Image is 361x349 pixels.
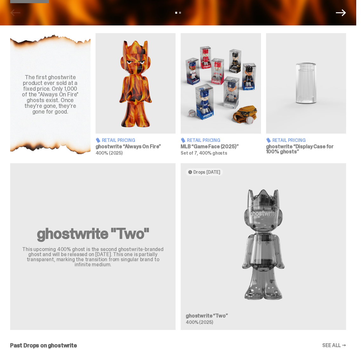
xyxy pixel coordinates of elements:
[266,33,346,134] img: Display Case for 100% ghosts
[186,319,213,325] span: 400% (2025)
[181,150,227,156] span: Set of 7, 400% ghosts
[96,144,176,149] h3: ghostwrite “Always On Fire”
[179,12,181,14] button: View slide 2
[181,144,261,149] h3: MLB “Game Face (2025)”
[18,74,83,115] div: The first ghostwrite product ever sold at a fixed price. Only 1,000 of the "Always On Fire" ghost...
[193,170,220,175] span: Drops [DATE]
[186,181,341,308] img: Two
[322,343,346,348] a: SEE ALL →
[18,226,168,241] h2: ghostwrite "Two"
[272,138,306,143] span: Retail Pricing
[96,33,176,134] img: Always On Fire
[266,33,346,156] a: Display Case for 100% ghosts Retail Pricing
[336,8,346,18] button: Next
[96,33,176,156] a: Always On Fire Retail Pricing
[102,138,135,143] span: Retail Pricing
[266,144,346,154] h3: ghostwrite “Display Case for 100% ghosts”
[96,150,123,156] span: 400% (2025)
[181,33,261,134] img: Game Face (2025)
[18,247,168,267] p: This upcoming 400% ghost is the second ghostwrite-branded ghost and will be released on [DATE]. T...
[181,33,261,156] a: Game Face (2025) Retail Pricing
[175,12,177,14] button: View slide 1
[186,313,341,318] h3: ghostwrite “Two”
[10,343,77,348] h2: Past Drops on ghostwrite
[187,138,220,143] span: Retail Pricing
